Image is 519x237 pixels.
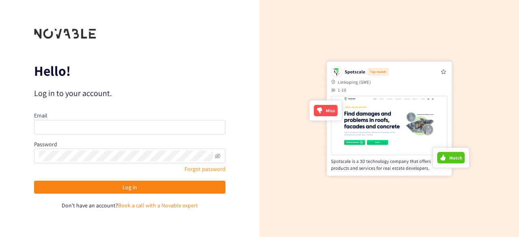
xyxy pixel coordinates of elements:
[118,202,198,209] a: Book a call with a Novable expert
[34,64,225,77] p: Hello!
[34,112,47,119] label: Email
[34,141,57,148] label: Password
[215,153,221,159] span: eye-invisible
[34,181,225,194] button: Log in
[62,202,118,209] span: Don't have an account?
[184,165,225,173] a: Forgot password
[34,88,225,99] p: Log in to your account.
[122,183,137,192] span: Log in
